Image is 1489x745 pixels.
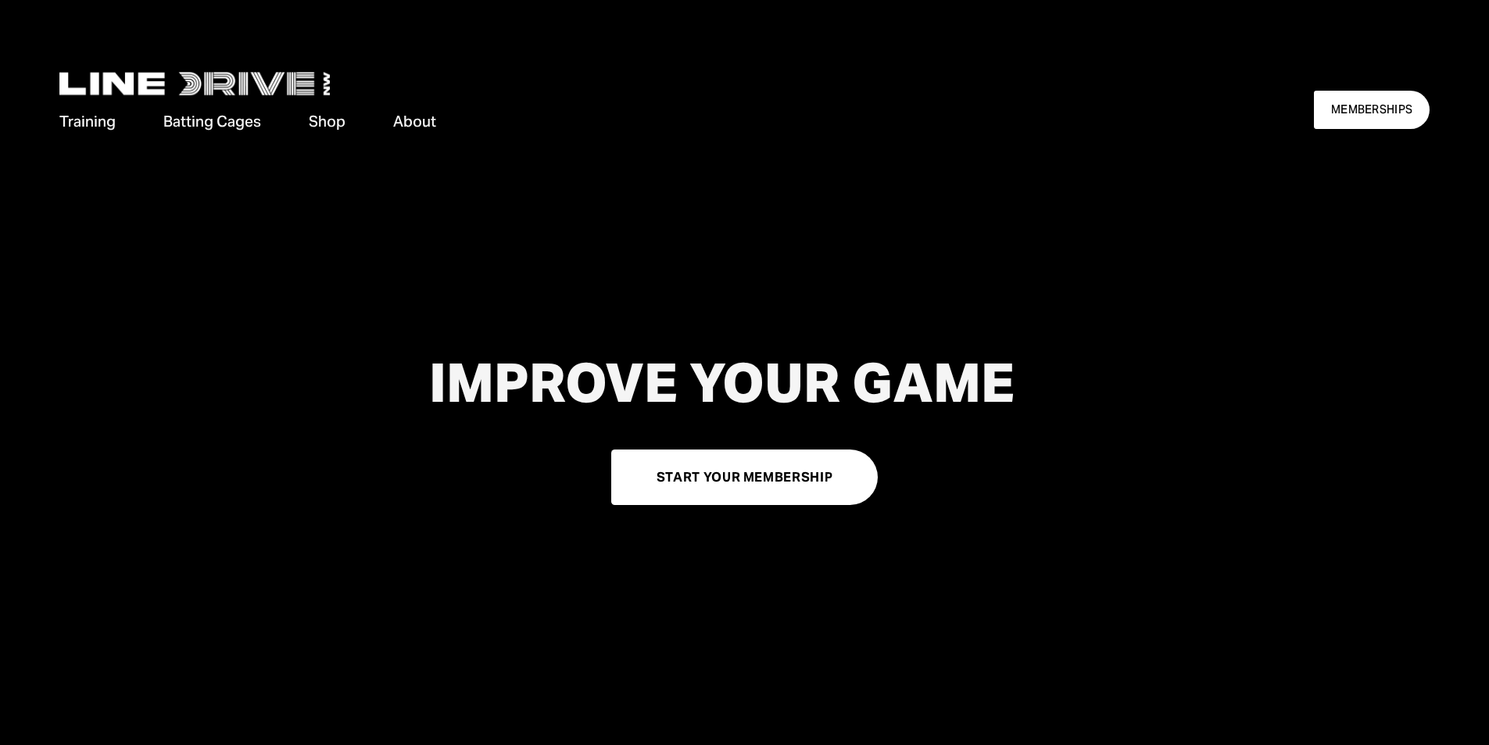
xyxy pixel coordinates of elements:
h1: IMPROVE YOUR GAME [289,353,1154,414]
span: Batting Cages [163,111,261,132]
span: Training [59,111,116,132]
a: Shop [309,109,345,134]
span: About [393,111,436,132]
img: LineDrive NorthWest [59,72,330,95]
a: folder dropdown [163,109,261,134]
a: folder dropdown [59,109,116,134]
a: MEMBERSHIPS [1314,91,1429,129]
a: folder dropdown [393,109,436,134]
a: START YOUR MEMBERSHIP [611,450,879,505]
